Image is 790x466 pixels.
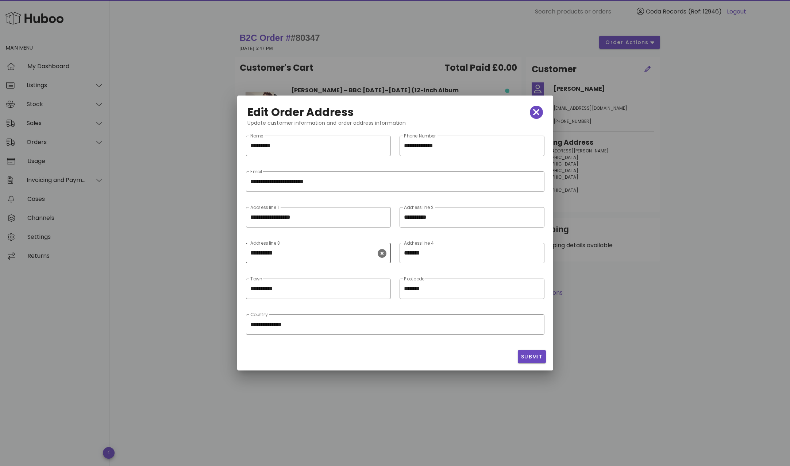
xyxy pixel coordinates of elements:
h2: Edit Order Address [247,106,354,118]
button: clear icon [378,249,386,258]
span: Submit [521,353,543,361]
div: Update customer information and order address information [242,119,549,133]
label: Address line 1 [250,205,279,210]
button: Submit [518,350,546,363]
label: Phone Number [404,133,436,139]
label: Name [250,133,263,139]
label: Country [250,312,268,318]
label: Town [250,276,262,282]
label: Address line 4 [404,241,434,246]
label: Address line 2 [404,205,433,210]
label: Email [250,169,262,175]
label: Postcode [404,276,424,282]
label: Address line 3 [250,241,280,246]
